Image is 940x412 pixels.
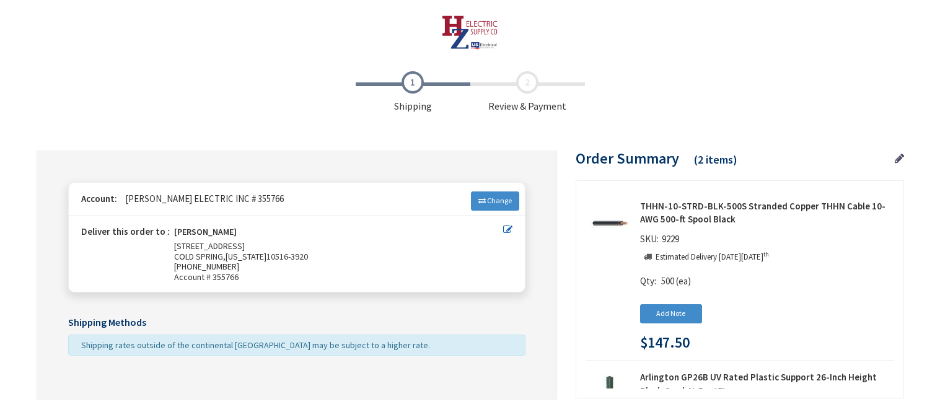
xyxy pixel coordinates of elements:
span: (ea) [676,275,691,287]
span: (2 items) [694,152,737,167]
span: Review & Payment [470,71,585,113]
span: COLD SPRING, [174,251,226,262]
span: Account # 355766 [174,272,503,283]
span: Shipping [356,71,470,113]
iframe: Opens a widget where you can find more information [820,378,903,409]
span: Shipping rates outside of the continental [GEOGRAPHIC_DATA] may be subject to a higher rate. [81,340,430,351]
span: Order Summary [576,149,679,168]
span: [PHONE_NUMBER] [174,261,239,272]
span: $147.50 [640,335,690,351]
img: HZ Electric Supply [442,15,498,50]
strong: [PERSON_NAME] [174,227,237,241]
span: Qty [640,275,654,287]
h5: Shipping Methods [68,317,525,328]
span: 500 [661,275,674,287]
span: 10516-3920 [266,251,308,262]
p: Estimated Delivery [DATE][DATE] [656,252,769,263]
strong: Arlington GP26B UV Rated Plastic Support 26-Inch Height Black Gard-N-Post™ [640,370,894,397]
img: THHN-10-STRD-BLK-500S Stranded Copper THHN Cable 10-AWG 500-ft Spool Black [591,204,629,243]
strong: THHN-10-STRD-BLK-500S Stranded Copper THHN Cable 10-AWG 500-ft Spool Black [640,199,894,226]
span: [PERSON_NAME] ELECTRIC INC # 355766 [119,193,284,204]
div: SKU: [640,232,682,250]
span: 9229 [659,233,682,245]
strong: Account: [81,193,117,204]
span: Change [487,196,512,205]
span: [US_STATE] [226,251,266,262]
sup: th [763,250,769,258]
strong: Deliver this order to : [81,226,170,237]
span: [STREET_ADDRESS] [174,240,245,252]
a: Change [471,191,519,210]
